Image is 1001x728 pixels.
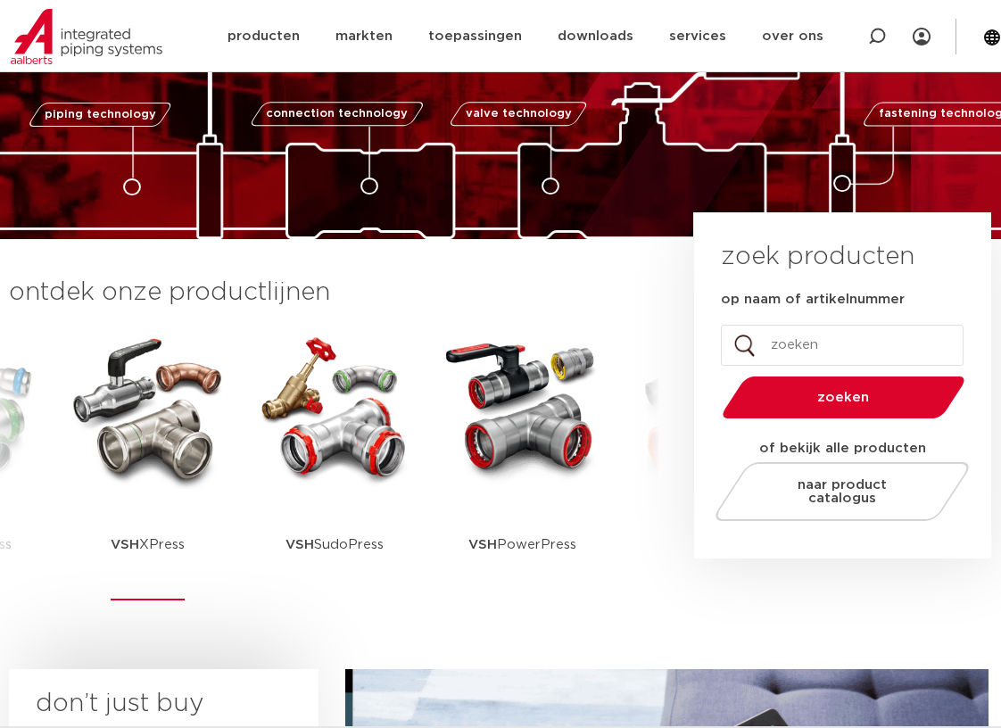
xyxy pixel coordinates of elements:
input: zoeken [721,325,964,366]
h3: zoek producten [721,239,914,275]
strong: of bekijk alle producten [759,442,926,455]
a: naar product catalogus [711,462,974,521]
span: naar product catalogus [767,478,917,505]
p: PowerPress [468,489,576,600]
label: op naam of artikelnummer [721,291,905,309]
span: zoeken [768,391,919,404]
p: SudoPress [285,489,384,600]
a: VSHPowerPress [442,328,602,600]
strong: VSH [285,538,314,551]
button: zoeken [716,375,972,420]
strong: VSH [468,538,497,551]
a: VSHXPress [67,328,227,600]
p: XPress [111,489,185,600]
span: valve technology [465,108,571,120]
a: VSHSudoPress [254,328,415,600]
span: connection technology [267,108,409,120]
strong: VSH [111,538,139,551]
span: piping technology [44,109,155,120]
h3: ontdek onze productlijnen [9,275,633,310]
